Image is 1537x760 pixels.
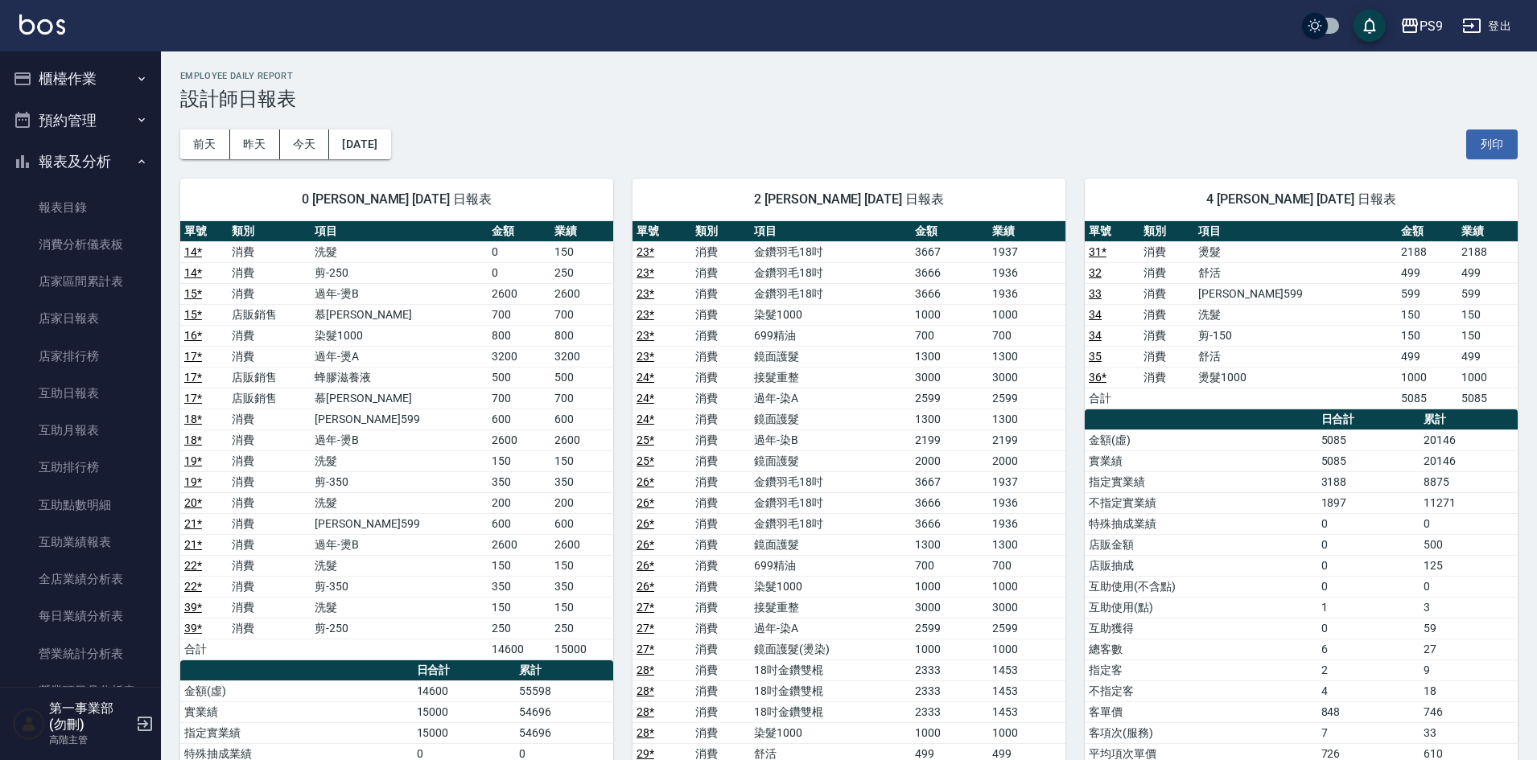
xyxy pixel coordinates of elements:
[311,429,488,450] td: 過年-燙B
[988,325,1065,346] td: 700
[228,450,311,471] td: 消費
[750,388,911,409] td: 過年-染A
[1457,304,1518,325] td: 150
[691,492,750,513] td: 消費
[1317,555,1420,576] td: 0
[1397,283,1457,304] td: 599
[329,129,390,159] button: [DATE]
[750,639,911,659] td: 鏡面護髮(燙染)
[691,367,750,388] td: 消費
[488,304,550,325] td: 700
[6,635,155,672] a: 營業統計分析表
[550,618,613,639] td: 250
[911,221,988,242] th: 金額
[911,534,988,555] td: 1300
[488,429,550,450] td: 2600
[1085,221,1518,409] table: a dense table
[1317,513,1420,534] td: 0
[1139,241,1194,262] td: 消費
[691,576,750,597] td: 消費
[691,241,750,262] td: 消費
[228,429,311,450] td: 消費
[488,513,550,534] td: 600
[691,429,750,450] td: 消費
[1420,659,1518,680] td: 9
[911,639,988,659] td: 1000
[1457,367,1518,388] td: 1000
[1085,659,1317,680] td: 指定客
[311,283,488,304] td: 過年-燙B
[19,14,65,35] img: Logo
[1085,450,1317,471] td: 實業績
[488,283,550,304] td: 2600
[228,471,311,492] td: 消費
[1420,409,1518,430] th: 累計
[988,534,1065,555] td: 1300
[691,639,750,659] td: 消費
[911,367,988,388] td: 3000
[1139,367,1194,388] td: 消費
[6,449,155,486] a: 互助排行榜
[6,561,155,598] a: 全店業績分析表
[750,618,911,639] td: 過年-染A
[1194,241,1397,262] td: 燙髮
[988,659,1065,680] td: 1453
[488,618,550,639] td: 250
[988,471,1065,492] td: 1937
[750,346,911,367] td: 鏡面護髮
[691,618,750,639] td: 消費
[1397,367,1457,388] td: 1000
[1317,409,1420,430] th: 日合計
[1085,471,1317,492] td: 指定實業績
[488,262,550,283] td: 0
[280,129,330,159] button: 今天
[1420,492,1518,513] td: 11271
[311,555,488,576] td: 洗髮
[911,388,988,409] td: 2599
[750,283,911,304] td: 金鑽羽毛18吋
[691,304,750,325] td: 消費
[691,534,750,555] td: 消費
[911,680,988,701] td: 2333
[180,129,230,159] button: 前天
[228,576,311,597] td: 消費
[1456,11,1518,41] button: 登出
[488,388,550,409] td: 700
[988,639,1065,659] td: 1000
[6,375,155,412] a: 互助日報表
[911,241,988,262] td: 3667
[988,367,1065,388] td: 3000
[515,680,613,701] td: 55598
[750,576,911,597] td: 染髮1000
[911,304,988,325] td: 1000
[1420,16,1443,36] div: PS9
[750,409,911,429] td: 鏡面護髮
[750,659,911,680] td: 18吋金鑽雙棍
[1317,659,1420,680] td: 2
[6,58,155,100] button: 櫃檯作業
[988,241,1065,262] td: 1937
[311,221,488,242] th: 項目
[1457,283,1518,304] td: 599
[6,412,155,449] a: 互助月報表
[488,346,550,367] td: 3200
[311,346,488,367] td: 過年-燙A
[1317,639,1420,659] td: 6
[1420,534,1518,555] td: 500
[550,534,613,555] td: 2600
[1457,325,1518,346] td: 150
[1085,576,1317,597] td: 互助使用(不含點)
[750,262,911,283] td: 金鑽羽毛18吋
[1420,576,1518,597] td: 0
[691,471,750,492] td: 消費
[488,367,550,388] td: 500
[1089,329,1102,342] a: 34
[6,100,155,142] button: 預約管理
[652,191,1046,207] span: 2 [PERSON_NAME] [DATE] 日報表
[6,598,155,635] a: 每日業績分析表
[49,700,131,733] h5: 第一事業部 (勿刪)
[1194,325,1397,346] td: 剪-150
[488,325,550,346] td: 800
[1194,221,1397,242] th: 項目
[228,555,311,576] td: 消費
